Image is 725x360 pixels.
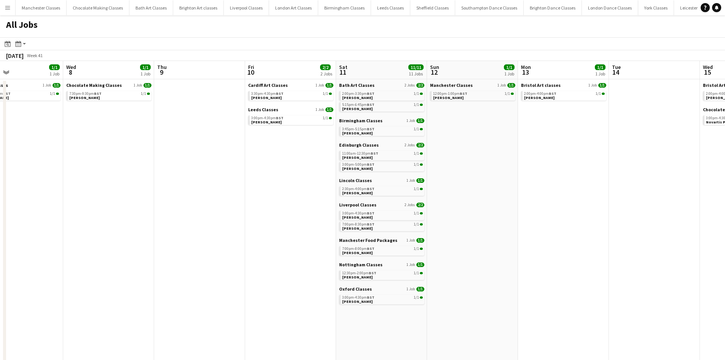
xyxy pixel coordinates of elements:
[524,0,582,15] button: Brighton Dance Classes
[6,52,24,59] div: [DATE]
[269,0,318,15] button: London Art Classes
[582,0,638,15] button: London Dance Classes
[674,0,719,15] button: Leicester Classes
[455,0,524,15] button: Southampton Dance Classes
[224,0,269,15] button: Liverpool Classes
[371,0,410,15] button: Leeds Classes
[129,0,173,15] button: Bath Art Classes
[410,0,455,15] button: Sheffield Classes
[25,53,44,58] span: Week 41
[16,0,67,15] button: Manchester Classes
[638,0,674,15] button: York Classes
[67,0,129,15] button: Chocolate Making Classes
[318,0,371,15] button: Birmingham Classes
[173,0,224,15] button: Brighton Art classes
